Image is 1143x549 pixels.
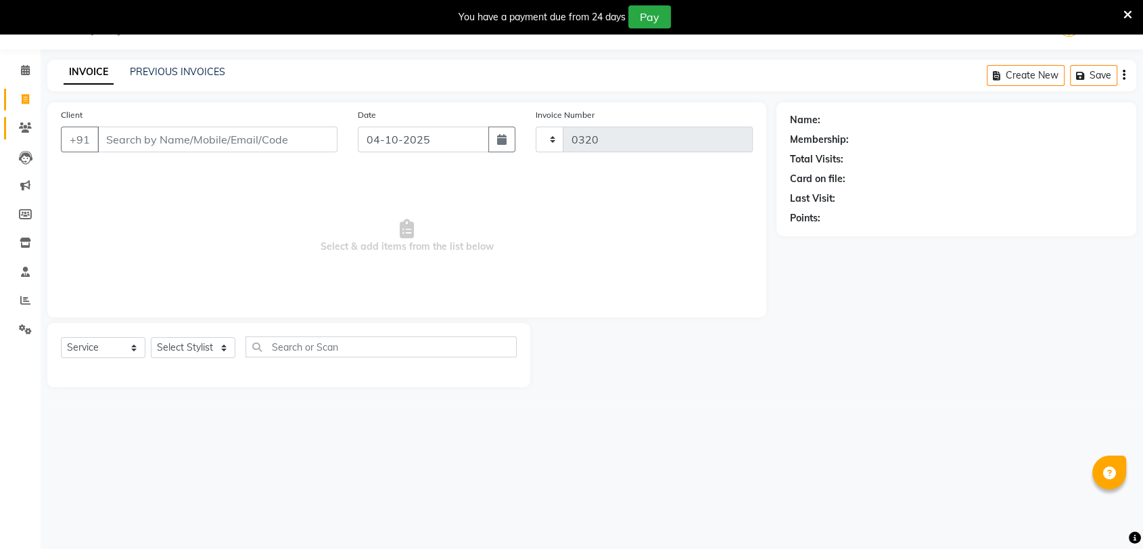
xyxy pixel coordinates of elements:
input: Search by Name/Mobile/Email/Code [97,127,337,152]
button: Save [1070,65,1117,86]
button: +91 [61,127,99,152]
button: Create New [987,65,1065,86]
div: Last Visit: [790,192,835,206]
input: Search or Scan [246,336,517,357]
label: Invoice Number [536,109,594,121]
div: Membership: [790,133,849,147]
div: Total Visits: [790,152,843,167]
a: PREVIOUS INVOICES [130,66,225,78]
button: Pay [628,5,671,28]
label: Client [61,109,83,121]
div: Points: [790,211,820,225]
a: INVOICE [64,60,114,85]
label: Date [358,109,376,121]
div: You have a payment due from 24 days [459,10,626,24]
div: Card on file: [790,172,845,186]
span: Select & add items from the list below [61,169,753,304]
div: Name: [790,113,820,127]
